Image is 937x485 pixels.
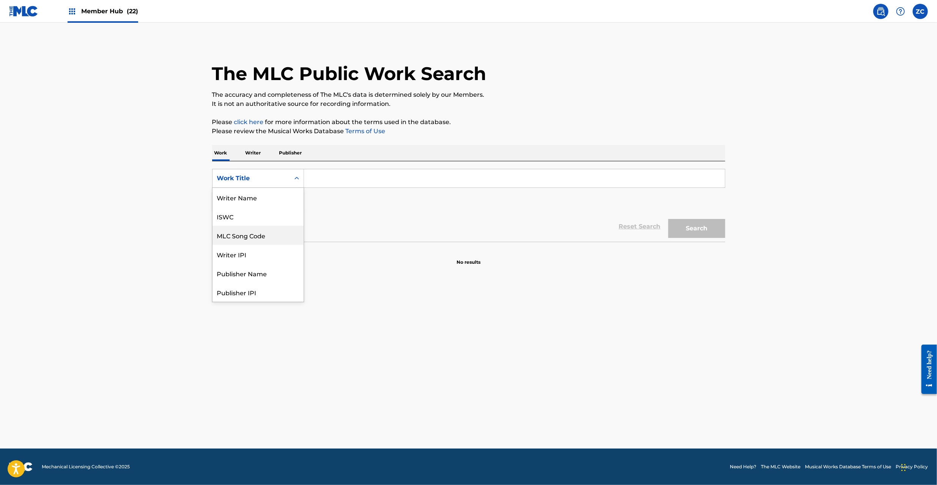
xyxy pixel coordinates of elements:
[901,456,906,479] div: Drag
[212,90,725,99] p: The accuracy and completeness of The MLC's data is determined solely by our Members.
[899,449,937,485] iframe: Chat Widget
[212,145,230,161] p: Work
[896,463,928,470] a: Privacy Policy
[873,4,888,19] a: Public Search
[68,7,77,16] img: Top Rightsholders
[212,99,725,109] p: It is not an authoritative source for recording information.
[213,226,304,245] div: MLC Song Code
[457,250,480,266] p: No results
[212,127,725,136] p: Please review the Musical Works Database
[916,339,937,400] iframe: Resource Center
[213,245,304,264] div: Writer IPI
[212,169,725,242] form: Search Form
[212,118,725,127] p: Please for more information about the terms used in the database.
[234,118,264,126] a: click here
[761,463,800,470] a: The MLC Website
[805,463,891,470] a: Musical Works Database Terms of Use
[81,7,138,16] span: Member Hub
[213,207,304,226] div: ISWC
[876,7,885,16] img: search
[730,463,756,470] a: Need Help?
[217,174,285,183] div: Work Title
[243,145,263,161] p: Writer
[9,6,38,17] img: MLC Logo
[913,4,928,19] div: User Menu
[9,462,33,471] img: logo
[213,264,304,283] div: Publisher Name
[42,463,130,470] span: Mechanical Licensing Collective © 2025
[213,188,304,207] div: Writer Name
[127,8,138,15] span: (22)
[893,4,908,19] div: Help
[277,145,304,161] p: Publisher
[896,7,905,16] img: help
[212,62,487,85] h1: The MLC Public Work Search
[213,283,304,302] div: Publisher IPI
[344,128,386,135] a: Terms of Use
